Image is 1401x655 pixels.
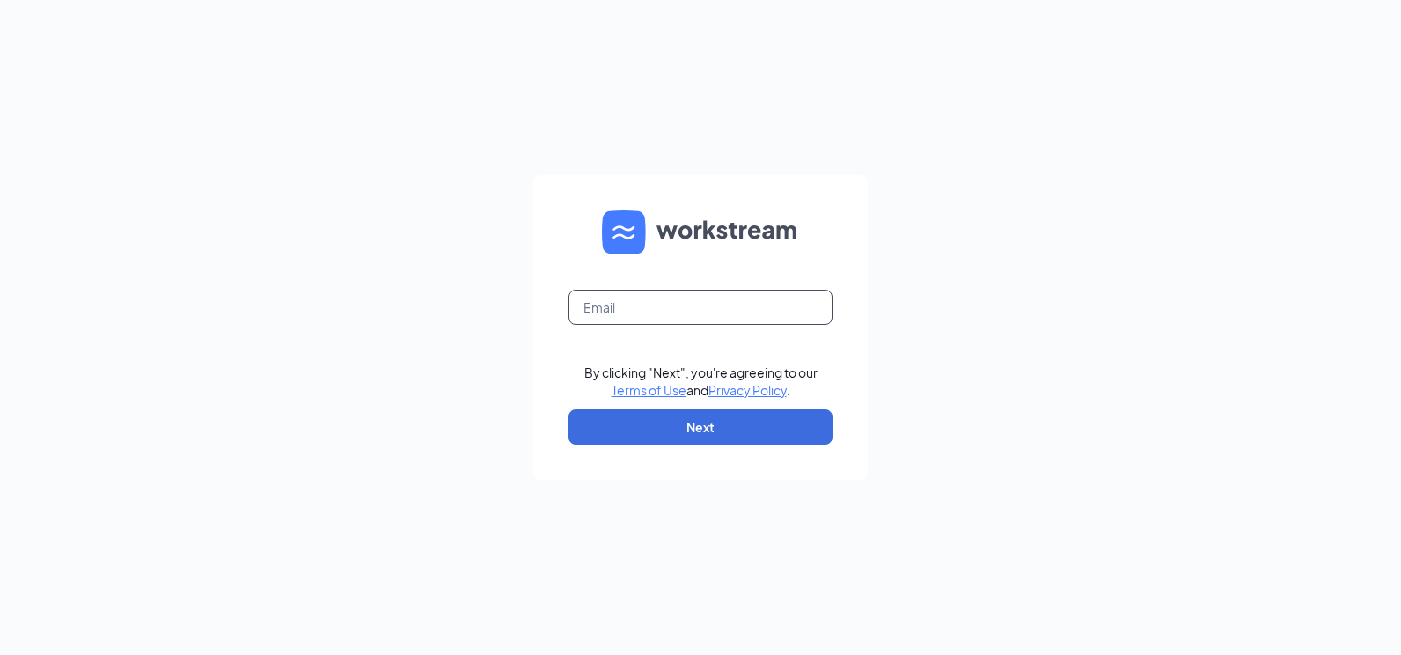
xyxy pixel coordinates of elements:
a: Terms of Use [612,382,686,398]
input: Email [568,290,833,325]
div: By clicking "Next", you're agreeing to our and . [584,364,818,399]
img: WS logo and Workstream text [602,210,799,254]
button: Next [568,409,833,445]
a: Privacy Policy [708,382,787,398]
